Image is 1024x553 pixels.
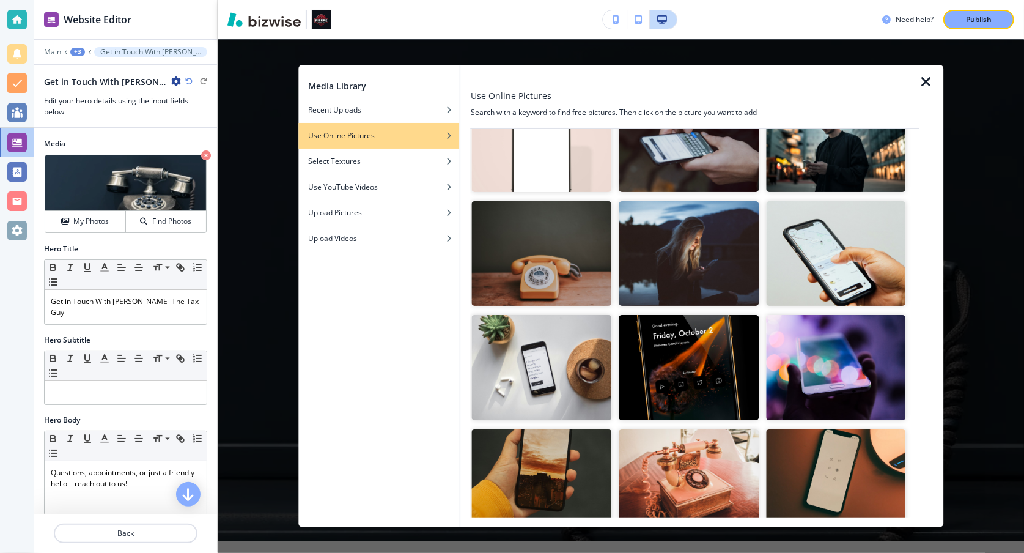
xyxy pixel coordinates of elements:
[44,154,207,234] div: My PhotosFind Photos
[308,105,361,116] h4: Recent Uploads
[44,243,78,254] h2: Hero Title
[70,48,85,56] button: +3
[298,200,460,226] button: Upload Pictures
[44,335,90,346] h2: Hero Subtitle
[44,12,59,27] img: editor icon
[44,415,80,426] h2: Hero Body
[152,216,191,227] h4: Find Photos
[298,149,460,174] button: Select Textures
[51,467,201,489] p: Questions, appointments, or just a friendly hello—reach out to us!
[896,14,934,25] h3: Need help?
[51,296,201,318] p: Get in Touch With [PERSON_NAME] The Tax Guy
[44,48,61,56] button: Main
[100,48,201,56] p: Get in Touch With [PERSON_NAME] The Tax Guy
[308,80,366,92] h2: Media Library
[55,528,196,539] p: Back
[227,12,301,27] img: Bizwise Logo
[64,12,131,27] h2: Website Editor
[308,207,362,218] h4: Upload Pictures
[298,97,460,123] button: Recent Uploads
[308,182,378,193] h4: Use YouTube Videos
[94,47,207,57] button: Get in Touch With [PERSON_NAME] The Tax Guy
[308,233,357,244] h4: Upload Videos
[44,95,207,117] h3: Edit your hero details using the input fields below
[943,10,1014,29] button: Publish
[298,123,460,149] button: Use Online Pictures
[45,211,126,232] button: My Photos
[308,156,361,167] h4: Select Textures
[308,130,375,141] h4: Use Online Pictures
[54,524,197,543] button: Back
[298,226,460,251] button: Upload Videos
[298,174,460,200] button: Use YouTube Videos
[471,89,551,102] h3: Use Online Pictures
[44,138,207,149] h2: Media
[312,10,331,29] img: Your Logo
[73,216,109,227] h4: My Photos
[126,211,206,232] button: Find Photos
[471,107,919,118] h4: Search with a keyword to find free pictures. Then click on the picture you want to add
[966,14,992,25] p: Publish
[44,75,166,88] h2: Get in Touch With [PERSON_NAME] The Tax Guy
